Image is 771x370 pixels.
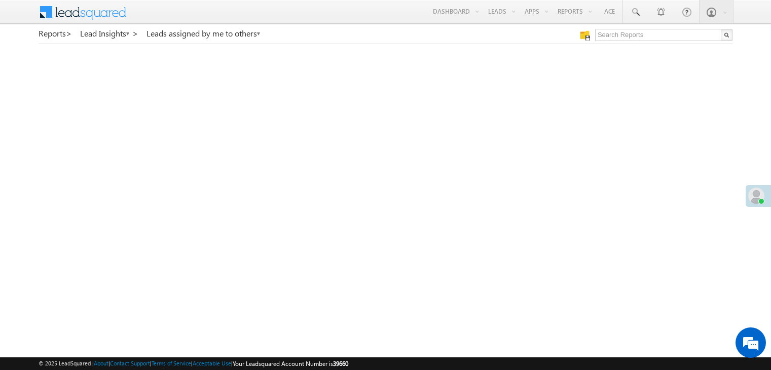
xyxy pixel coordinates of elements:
[233,360,348,367] span: Your Leadsquared Account Number is
[39,359,348,368] span: © 2025 LeadSquared | | | | |
[580,30,590,41] img: Manage all your saved reports!
[595,29,732,41] input: Search Reports
[94,360,108,366] a: About
[39,29,72,38] a: Reports>
[80,29,138,38] a: Lead Insights >
[333,360,348,367] span: 39660
[110,360,150,366] a: Contact Support
[132,27,138,39] span: >
[146,29,261,38] a: Leads assigned by me to others
[193,360,231,366] a: Acceptable Use
[152,360,191,366] a: Terms of Service
[66,27,72,39] span: >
